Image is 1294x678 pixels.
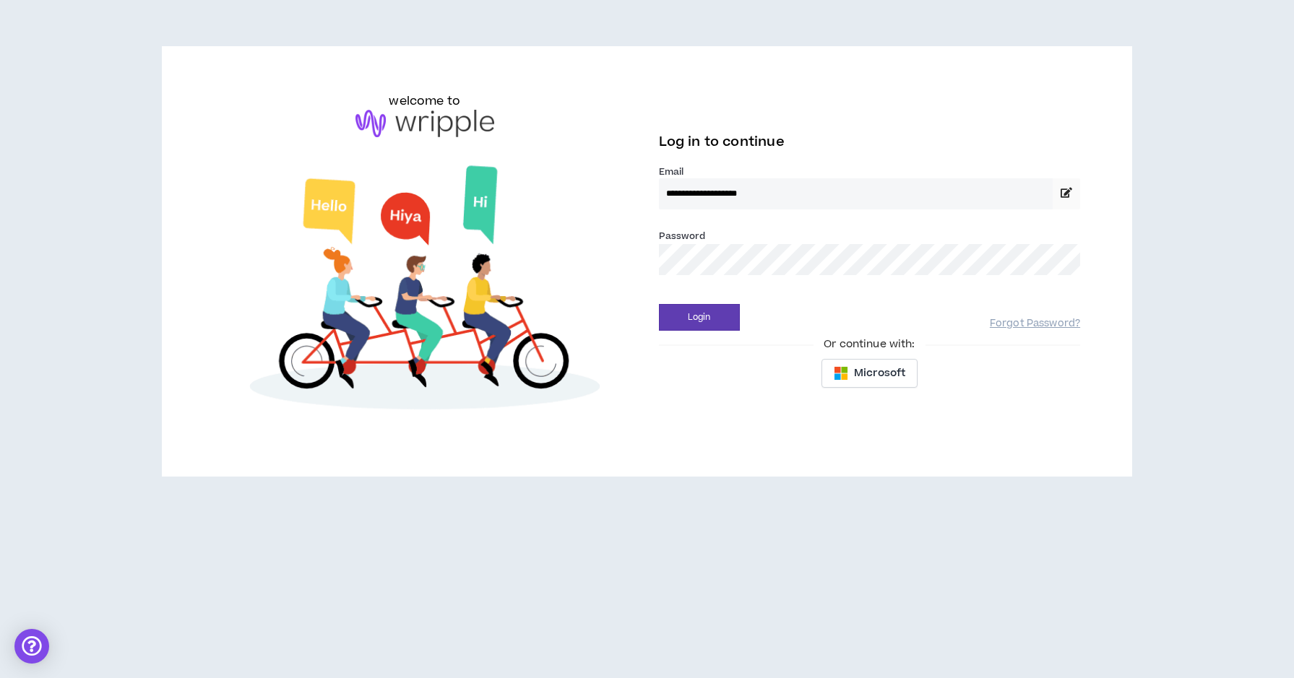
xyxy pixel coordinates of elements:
[854,365,905,381] span: Microsoft
[659,230,706,243] label: Password
[821,359,918,388] button: Microsoft
[814,336,925,352] span: Or continue with:
[659,133,785,151] span: Log in to continue
[659,304,740,331] button: Login
[214,152,636,430] img: Welcome to Wripple
[355,110,494,137] img: logo-brand.png
[990,317,1080,331] a: Forgot Password?
[389,92,460,110] h6: welcome to
[14,629,49,664] div: Open Intercom Messenger
[659,165,1081,178] label: Email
